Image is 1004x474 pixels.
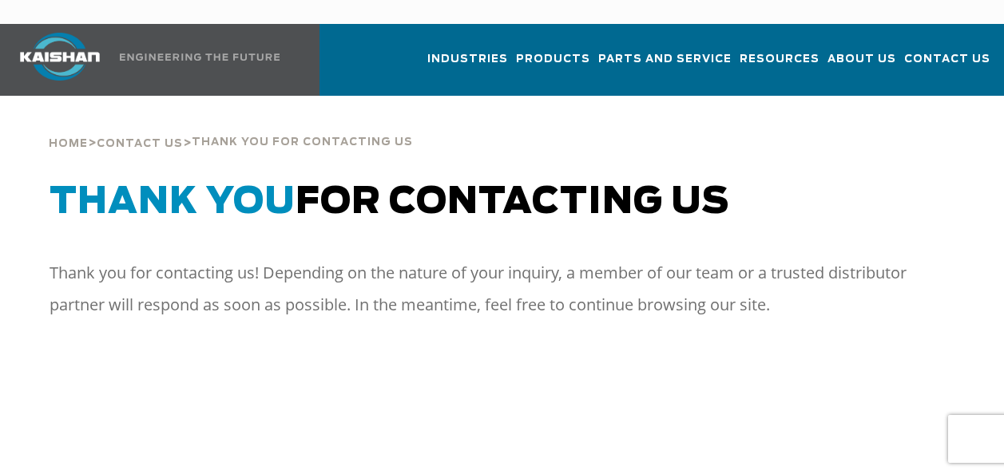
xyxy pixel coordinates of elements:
a: Home [49,136,88,150]
span: thank you for contacting us [192,137,413,148]
span: Industries [427,50,508,69]
a: Contact Us [904,38,990,93]
span: Thank You [50,184,296,220]
img: Engineering the future [120,53,280,61]
p: Thank you for contacting us! Depending on the nature of your inquiry, a member of our team or a t... [50,257,925,321]
span: Products [516,50,590,69]
span: Contact Us [904,50,990,69]
a: About Us [827,38,896,93]
a: Contact Us [97,136,183,150]
span: Contact Us [97,139,183,149]
div: > > [49,96,413,156]
span: Resources [740,50,819,69]
a: Resources [740,38,819,93]
span: Parts and Service [598,50,732,69]
span: About Us [827,50,896,69]
span: for Contacting Us [50,184,729,220]
span: Home [49,139,88,149]
a: Parts and Service [598,38,732,93]
a: Products [516,38,590,93]
a: Industries [427,38,508,93]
